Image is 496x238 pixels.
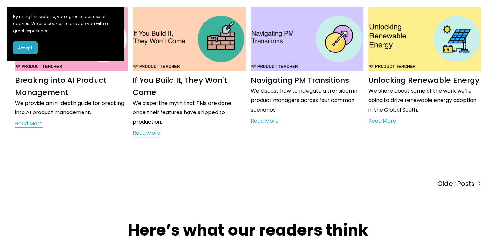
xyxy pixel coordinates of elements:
[368,7,482,71] img: Unlocking Renewable Energy
[18,45,33,51] span: Accept
[15,99,128,118] p: We provide an in-depth guide for breaking into AI product management.
[133,75,227,97] a: If You Build It, They Won't Come
[368,75,480,85] a: Unlocking Renewable Energy
[437,178,474,189] span: Older Posts
[368,116,396,126] a: Read More
[251,86,363,114] p: We discuss how to navigate a transition in product managers across four common scenarios.
[13,41,38,54] button: Accept
[13,13,117,35] p: By using this website, you agree to our use of cookies. We use cookies to provide you with a grea...
[133,128,160,138] a: Read More
[251,75,349,85] a: Navigating PM Transitions
[15,75,106,97] a: Breaking into AI Product Management
[248,178,481,189] a: Older Posts
[132,7,246,71] img: If You Build It, They Won't Come
[368,86,481,114] p: We share about some of the work we’re doing to drive renewable energy adoption in the Global South.
[251,116,278,126] a: Read More
[250,7,364,71] img: Navigating PM Transitions
[7,7,124,61] section: Cookie banner
[15,119,43,129] a: Read More
[133,99,245,127] p: We dispel the myth that PMs are done once their features have shipped to production.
